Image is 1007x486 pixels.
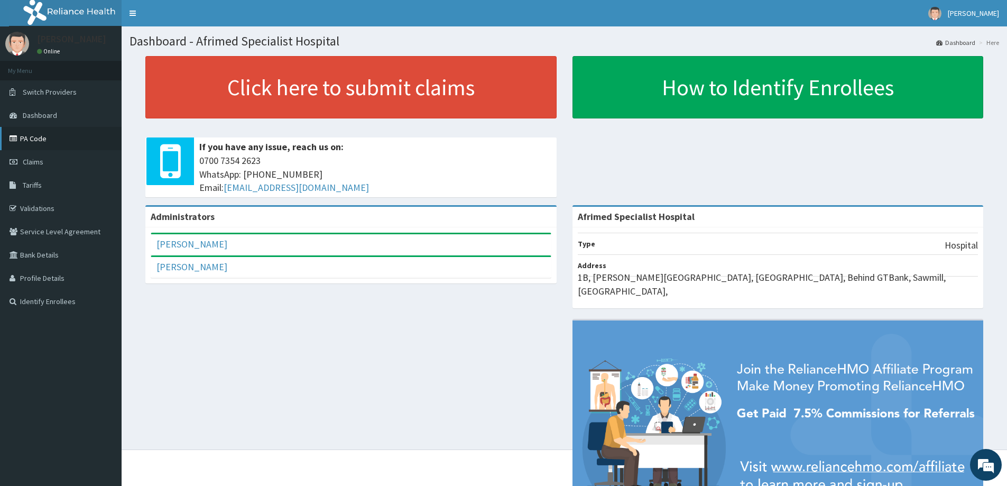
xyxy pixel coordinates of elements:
a: [PERSON_NAME] [156,261,227,273]
a: How to Identify Enrollees [572,56,984,118]
span: Tariffs [23,180,42,190]
li: Here [976,38,999,47]
p: Hospital [945,239,978,252]
b: Administrators [151,210,215,223]
strong: Afrimed Specialist Hospital [578,210,695,223]
a: [EMAIL_ADDRESS][DOMAIN_NAME] [224,181,369,194]
b: If you have any issue, reach us on: [199,141,344,153]
a: Click here to submit claims [145,56,557,118]
span: Claims [23,157,43,167]
b: Address [578,261,606,270]
span: [PERSON_NAME] [948,8,999,18]
a: Dashboard [936,38,975,47]
span: Dashboard [23,111,57,120]
h1: Dashboard - Afrimed Specialist Hospital [130,34,999,48]
span: 0700 7354 2623 WhatsApp: [PHONE_NUMBER] Email: [199,154,551,195]
img: User Image [928,7,941,20]
p: [PERSON_NAME] [37,34,106,44]
b: Type [578,239,595,249]
a: Online [37,48,62,55]
a: [PERSON_NAME] [156,238,227,250]
p: 1B, [PERSON_NAME][GEOGRAPHIC_DATA], [GEOGRAPHIC_DATA], Behind GTBank, Sawmill, [GEOGRAPHIC_DATA], [578,271,978,298]
img: User Image [5,32,29,56]
span: Switch Providers [23,87,77,97]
